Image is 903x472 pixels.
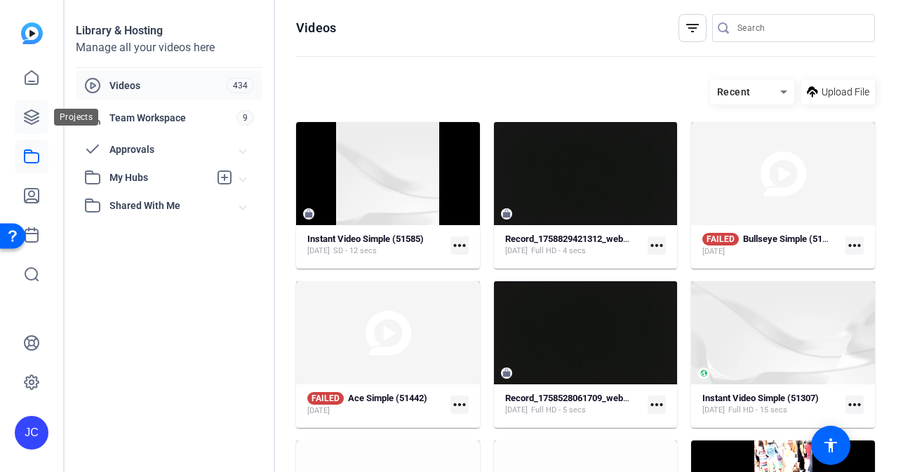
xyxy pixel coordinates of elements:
span: Shared With Me [109,198,240,213]
strong: Record_1758528061709_webcam [505,393,641,403]
strong: Bullseye Simple (51498) [743,234,841,244]
span: FAILED [702,233,739,245]
mat-icon: more_horiz [648,236,666,255]
a: Instant Video Simple (51585)[DATE]SD - 12 secs [307,234,445,257]
input: Search [737,20,864,36]
span: [DATE] [702,405,725,416]
a: Record_1758528061709_webcam[DATE]Full HD - 5 secs [505,393,643,416]
a: Record_1758829421312_webcam[DATE]Full HD - 4 secs [505,234,643,257]
mat-icon: more_horiz [450,236,469,255]
span: Full HD - 4 secs [531,245,586,257]
div: JC [15,416,48,450]
span: Recent [717,86,751,97]
div: Projects [54,109,98,126]
span: [DATE] [505,245,528,257]
h1: Videos [296,20,336,36]
mat-expansion-panel-header: Shared With Me [76,191,262,220]
a: FAILEDAce Simple (51442)[DATE] [307,392,445,417]
span: FAILED [307,392,344,405]
mat-icon: more_horiz [845,236,864,255]
strong: Instant Video Simple (51307) [702,393,819,403]
mat-icon: more_horiz [845,396,864,414]
span: Full HD - 15 secs [728,405,787,416]
mat-icon: more_horiz [450,396,469,414]
div: Manage all your videos here [76,39,262,56]
span: [DATE] [307,245,330,257]
div: Library & Hosting [76,22,262,39]
span: My Hubs [109,170,209,185]
span: Approvals [109,142,240,157]
img: blue-gradient.svg [21,22,43,44]
mat-icon: accessibility [822,437,839,454]
mat-icon: more_horiz [648,396,666,414]
a: FAILEDBullseye Simple (51498)[DATE] [702,233,840,257]
span: SD - 12 secs [333,245,377,257]
span: Full HD - 5 secs [531,405,586,416]
span: Team Workspace [109,111,236,125]
strong: Record_1758829421312_webcam [505,234,641,244]
mat-expansion-panel-header: Approvals [76,135,262,163]
span: [DATE] [307,405,330,417]
button: Upload File [801,79,875,104]
span: 434 [227,78,254,93]
strong: Instant Video Simple (51585) [307,234,424,244]
span: Upload File [822,85,869,100]
a: Instant Video Simple (51307)[DATE]Full HD - 15 secs [702,393,840,416]
span: [DATE] [505,405,528,416]
span: 9 [236,110,254,126]
mat-expansion-panel-header: My Hubs [76,163,262,191]
mat-icon: filter_list [684,20,701,36]
span: [DATE] [702,246,725,257]
span: Videos [109,79,227,93]
strong: Ace Simple (51442) [348,393,427,403]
